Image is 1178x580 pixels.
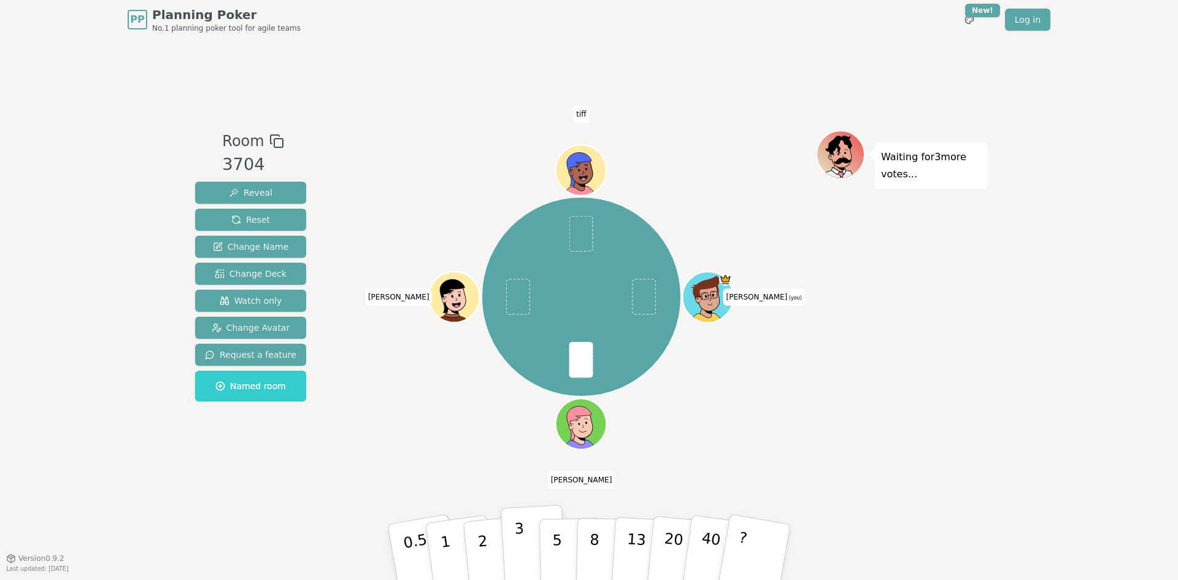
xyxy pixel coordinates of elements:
[18,554,64,563] span: Version 0.9.2
[548,471,615,488] span: Click to change your name
[787,295,802,301] span: (you)
[215,268,287,280] span: Change Deck
[128,6,301,33] a: PPPlanning PokerNo.1 planning poker tool for agile teams
[573,106,589,123] span: Click to change your name
[6,554,64,563] button: Version0.9.2
[881,149,982,183] p: Waiting for 3 more votes...
[215,380,286,392] span: Named room
[195,209,306,231] button: Reset
[231,214,270,226] span: Reset
[195,263,306,285] button: Change Deck
[195,236,306,258] button: Change Name
[195,290,306,312] button: Watch only
[365,288,433,306] span: Click to change your name
[195,371,306,401] button: Named room
[152,6,301,23] span: Planning Poker
[220,295,282,307] span: Watch only
[205,349,296,361] span: Request a feature
[723,288,805,306] span: Click to change your name
[684,273,732,321] button: Click to change your avatar
[195,182,306,204] button: Reveal
[212,322,290,334] span: Change Avatar
[195,317,306,339] button: Change Avatar
[6,565,69,572] span: Last updated: [DATE]
[222,152,283,177] div: 3704
[1005,9,1050,31] a: Log in
[152,23,301,33] span: No.1 planning poker tool for agile teams
[222,130,264,152] span: Room
[965,4,1000,17] div: New!
[130,12,144,27] span: PP
[719,273,732,286] span: spencer is the host
[229,187,272,199] span: Reveal
[195,344,306,366] button: Request a feature
[958,9,980,31] button: New!
[213,241,288,253] span: Change Name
